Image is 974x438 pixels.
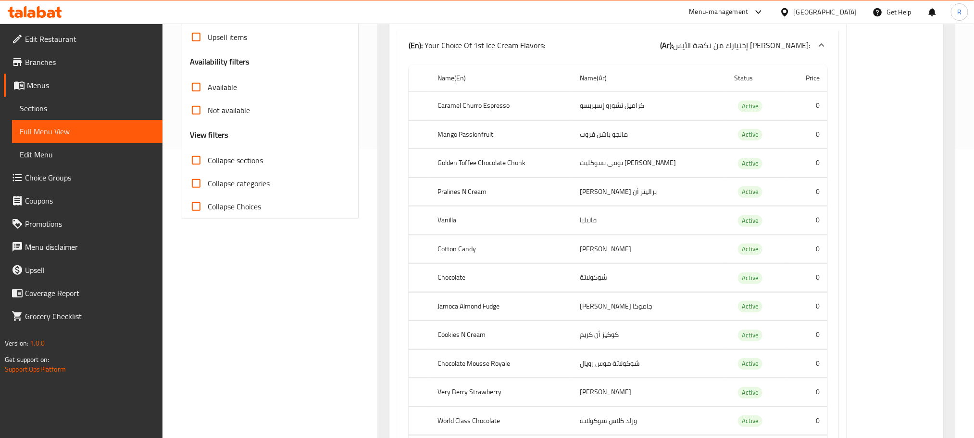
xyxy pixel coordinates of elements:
a: Coupons [4,189,162,212]
span: Active [738,244,762,255]
td: 0 [787,378,827,407]
span: Edit Menu [20,149,155,160]
a: Edit Menu [12,143,162,166]
span: Active [738,101,762,112]
td: 0 [787,321,827,349]
a: Support.OpsPlatform [5,363,66,375]
th: Mango Passionfruit [430,120,573,149]
span: Active [738,358,762,369]
th: World Class Chocolate [430,407,573,435]
th: Status [726,64,787,92]
span: Collapse Choices [208,201,261,212]
span: Active [738,129,762,140]
span: Active [738,387,762,398]
td: 0 [787,235,827,263]
td: كراميل تشورو إسبريسو [573,92,726,120]
span: Collapse sections [208,155,263,166]
td: مانجو باشن فروت [573,120,726,149]
span: Active [738,301,762,312]
span: Grocery Checklist [25,310,155,322]
th: Cotton Candy [430,235,573,263]
th: Vanilla [430,206,573,235]
div: Active [738,186,762,198]
span: Full Menu View [20,126,155,137]
td: [PERSON_NAME] [573,235,726,263]
span: Coverage Report [25,287,155,299]
span: Active [738,415,762,426]
td: شوكولاتة موس رويال [573,349,726,378]
span: Active [738,215,762,226]
a: Upsell [4,258,162,282]
a: Edit Restaurant [4,27,162,51]
span: 1.0.0 [30,337,45,349]
span: Coupons [25,195,155,206]
div: Active [738,330,762,341]
h3: Availability filters [190,56,250,67]
td: 0 [787,292,827,321]
td: فانيليا [573,206,726,235]
th: Chocolate [430,264,573,292]
b: (Ar): [660,38,673,52]
a: Coverage Report [4,282,162,305]
span: Active [738,272,762,283]
span: Promotions [25,218,155,230]
span: Choice Groups [25,172,155,183]
span: Collapse categories [208,178,270,189]
div: (En): Your Choice Of 1st Ice Cream Flavors:(Ar):إختيارك من نكهة الأيس [PERSON_NAME]: [397,30,839,61]
span: Not available [208,104,250,116]
div: Active [738,244,762,255]
a: Menu disclaimer [4,235,162,258]
b: (En): [409,38,423,52]
span: Get support on: [5,353,49,366]
td: [PERSON_NAME] توفى تشوكليت [573,149,726,178]
th: Very Berry Strawberry [430,378,573,407]
th: Chocolate Mousse Royale [430,349,573,378]
td: 0 [787,407,827,435]
span: Upsell [25,264,155,276]
a: Choice Groups [4,166,162,189]
th: Caramel Churro Espresso [430,92,573,120]
a: Menus [4,74,162,97]
a: Branches [4,51,162,74]
span: Active [738,186,762,197]
th: Name(En) [430,64,573,92]
span: إختيارك من نكهة الأيس [PERSON_NAME]: [673,38,810,52]
td: ورلد كلاس شوكولاتة [573,407,726,435]
span: Active [738,158,762,169]
td: جاموكا [PERSON_NAME] [573,292,726,321]
span: R [957,7,962,17]
a: Sections [12,97,162,120]
span: Available [208,81,237,93]
span: Edit Restaurant [25,33,155,45]
a: Promotions [4,212,162,235]
th: Golden Toffee Chocolate Chunk [430,149,573,178]
th: Pralines N Cream [430,178,573,206]
span: Upsell items [208,31,247,43]
td: برالينز أن [PERSON_NAME] [573,178,726,206]
td: 0 [787,120,827,149]
td: [PERSON_NAME] [573,378,726,407]
h3: View filters [190,129,229,141]
p: Your Choice Of 1st Ice Cream Flavors: [409,39,546,51]
span: Active [738,330,762,341]
td: شوكولاتة [573,264,726,292]
td: 0 [787,178,827,206]
div: [GEOGRAPHIC_DATA] [794,7,857,17]
th: Cookies N Cream [430,321,573,349]
span: Version: [5,337,28,349]
span: Sections [20,103,155,114]
td: 0 [787,92,827,120]
span: Menus [27,79,155,91]
th: Jamoca Almond Fudge [430,292,573,321]
td: كوكيز أن كريم [573,321,726,349]
a: Full Menu View [12,120,162,143]
td: 0 [787,206,827,235]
